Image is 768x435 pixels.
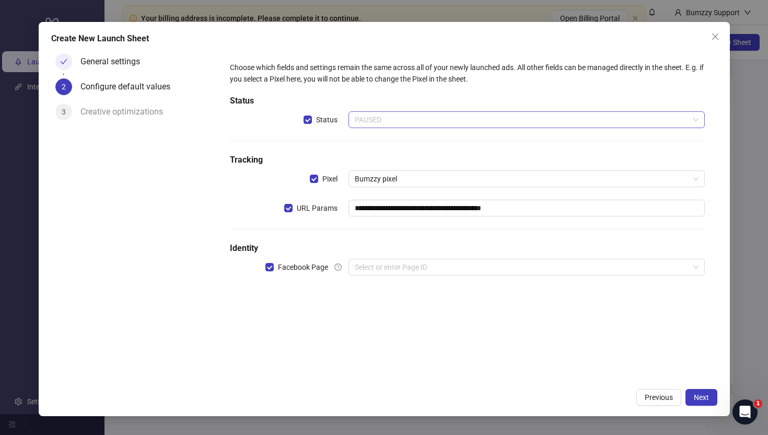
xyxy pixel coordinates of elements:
[636,389,681,406] button: Previous
[334,264,342,271] span: question-circle
[293,202,342,214] span: URL Params
[230,154,704,166] h5: Tracking
[80,104,171,120] div: Creative optimizations
[707,28,724,45] button: Close
[711,32,719,41] span: close
[754,399,762,408] span: 1
[230,242,704,255] h5: Identity
[732,399,758,425] iframe: Intercom live chat
[230,62,704,85] div: Choose which fields and settings remain the same across all of your newly launched ads. All other...
[62,108,66,116] span: 3
[694,393,709,402] span: Next
[230,95,704,107] h5: Status
[645,393,673,402] span: Previous
[318,173,342,185] span: Pixel
[80,53,148,70] div: General settings
[274,261,332,273] span: Facebook Page
[685,389,717,406] button: Next
[51,32,717,45] div: Create New Launch Sheet
[355,171,698,187] span: Bumzzy pixel
[355,112,698,128] span: PAUSED
[80,78,179,95] div: Configure default values
[312,114,342,125] span: Status
[62,83,66,91] span: 2
[60,58,67,65] span: check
